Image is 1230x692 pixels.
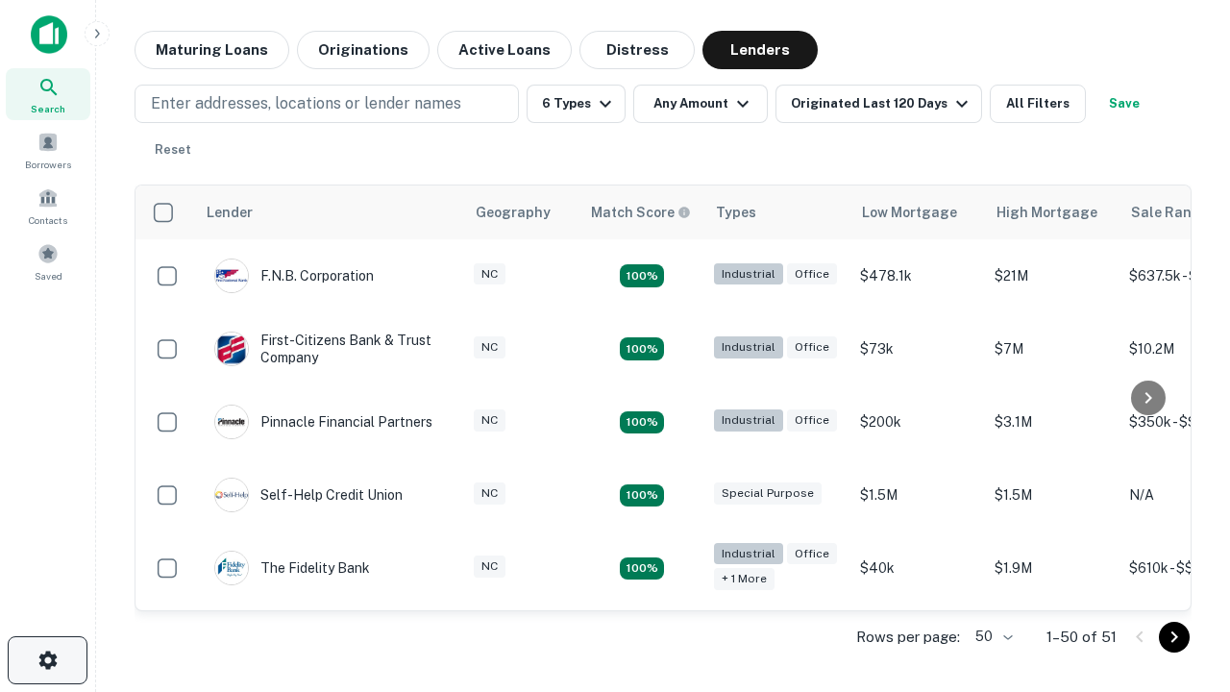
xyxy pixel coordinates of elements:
[620,337,664,360] div: Matching Properties: 7, hasApolloMatch: undefined
[716,201,756,224] div: Types
[791,92,973,115] div: Originated Last 120 Days
[214,551,370,585] div: The Fidelity Bank
[31,101,65,116] span: Search
[1094,85,1155,123] button: Save your search to get updates of matches that match your search criteria.
[850,312,985,385] td: $73k
[787,263,837,285] div: Office
[215,552,248,584] img: picture
[787,409,837,432] div: Office
[985,605,1119,678] td: $4M
[195,185,464,239] th: Lender
[31,15,67,54] img: capitalize-icon.png
[591,202,687,223] h6: Match Score
[6,124,90,176] a: Borrowers
[775,85,982,123] button: Originated Last 120 Days
[850,385,985,458] td: $200k
[476,201,551,224] div: Geography
[579,185,704,239] th: Capitalize uses an advanced AI algorithm to match your search with the best lender. The match sco...
[6,180,90,232] a: Contacts
[985,239,1119,312] td: $21M
[135,31,289,69] button: Maturing Loans
[996,201,1097,224] div: High Mortgage
[862,201,957,224] div: Low Mortgage
[985,385,1119,458] td: $3.1M
[214,259,374,293] div: F.n.b. Corporation
[474,556,505,578] div: NC
[787,336,837,358] div: Office
[25,157,71,172] span: Borrowers
[6,235,90,287] a: Saved
[714,409,783,432] div: Industrial
[215,259,248,292] img: picture
[214,332,445,366] div: First-citizens Bank & Trust Company
[437,31,572,69] button: Active Loans
[579,31,695,69] button: Distress
[1046,626,1117,649] p: 1–50 of 51
[135,85,519,123] button: Enter addresses, locations or lender names
[850,531,985,605] td: $40k
[850,605,985,678] td: $82.5k
[6,68,90,120] a: Search
[591,202,691,223] div: Capitalize uses an advanced AI algorithm to match your search with the best lender. The match sco...
[714,543,783,565] div: Industrial
[215,406,248,438] img: picture
[990,85,1086,123] button: All Filters
[850,458,985,531] td: $1.5M
[714,336,783,358] div: Industrial
[620,411,664,434] div: Matching Properties: 10, hasApolloMatch: undefined
[714,568,775,590] div: + 1 more
[151,92,461,115] p: Enter addresses, locations or lender names
[985,458,1119,531] td: $1.5M
[527,85,626,123] button: 6 Types
[35,268,62,284] span: Saved
[620,557,664,581] div: Matching Properties: 9, hasApolloMatch: undefined
[704,185,850,239] th: Types
[1134,538,1230,630] iframe: Chat Widget
[856,626,960,649] p: Rows per page:
[787,543,837,565] div: Office
[1159,622,1190,653] button: Go to next page
[985,185,1119,239] th: High Mortgage
[474,409,505,432] div: NC
[633,85,768,123] button: Any Amount
[464,185,579,239] th: Geography
[620,264,664,287] div: Matching Properties: 8, hasApolloMatch: undefined
[968,623,1016,651] div: 50
[850,185,985,239] th: Low Mortgage
[214,478,403,512] div: Self-help Credit Union
[702,31,818,69] button: Lenders
[714,263,783,285] div: Industrial
[214,405,432,439] div: Pinnacle Financial Partners
[985,531,1119,605] td: $1.9M
[297,31,430,69] button: Originations
[215,333,248,365] img: picture
[29,212,67,228] span: Contacts
[474,482,505,505] div: NC
[985,312,1119,385] td: $7M
[620,484,664,507] div: Matching Properties: 11, hasApolloMatch: undefined
[474,263,505,285] div: NC
[474,336,505,358] div: NC
[714,482,822,505] div: Special Purpose
[142,131,204,169] button: Reset
[215,479,248,511] img: picture
[207,201,253,224] div: Lender
[850,239,985,312] td: $478.1k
